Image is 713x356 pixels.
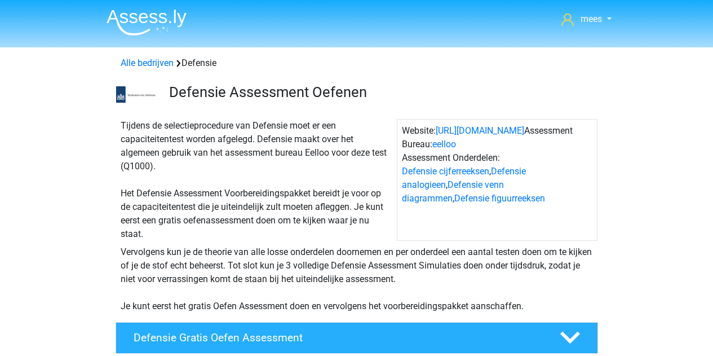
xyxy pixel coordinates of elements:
span: mees [581,14,602,24]
div: Vervolgens kun je de theorie van alle losse onderdelen doornemen en per onderdeel een aantal test... [116,245,597,313]
div: Defensie [116,56,597,70]
a: Defensie figuurreeksen [454,193,545,204]
h3: Defensie Assessment Oefenen [169,83,589,101]
a: [URL][DOMAIN_NAME] [436,125,524,136]
a: Defensie analogieen [402,166,526,190]
a: eelloo [432,139,456,150]
div: Tijdens de selectieprocedure van Defensie moet er een capaciteitentest worden afgelegd. Defensie ... [116,119,397,241]
a: Defensie venn diagrammen [402,179,504,204]
a: mees [557,12,615,26]
div: Website: Assessment Bureau: Assessment Onderdelen: , , , [397,119,597,241]
img: Assessly [107,9,187,36]
a: Alle bedrijven [121,58,174,68]
a: Defensie cijferreeksen [402,166,489,177]
h4: Defensie Gratis Oefen Assessment [134,331,542,344]
a: Defensie Gratis Oefen Assessment [111,322,603,354]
